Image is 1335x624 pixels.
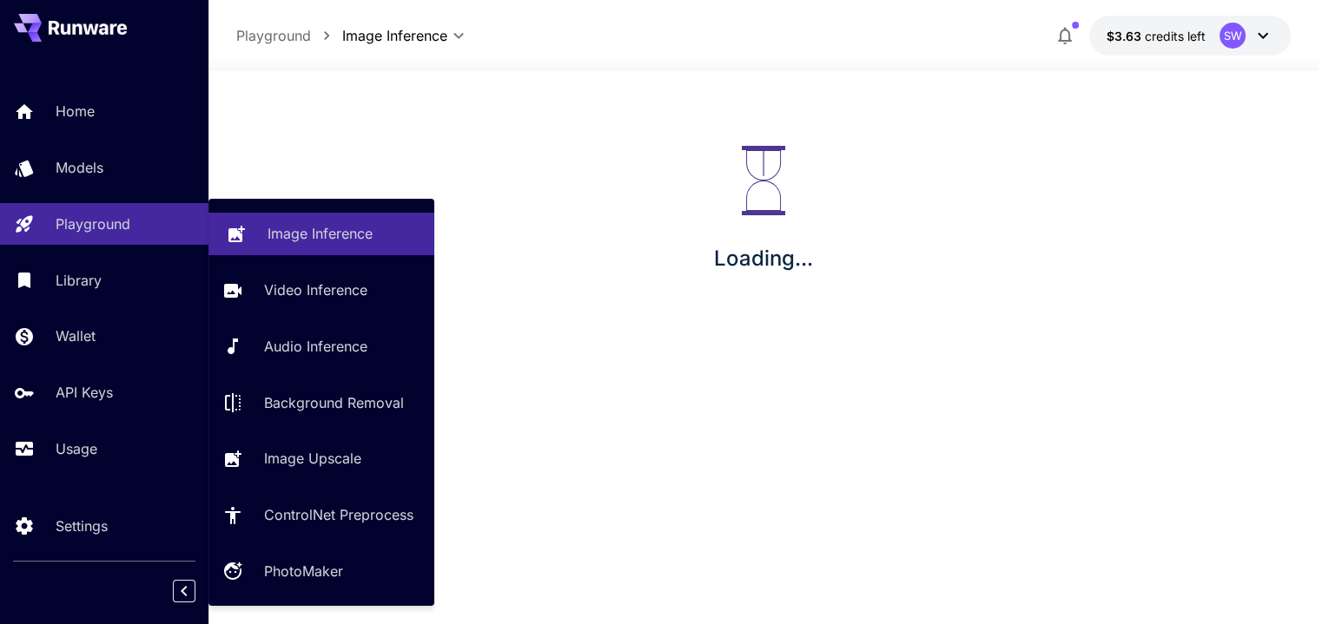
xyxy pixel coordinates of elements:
[268,223,373,244] p: Image Inference
[342,25,447,46] span: Image Inference
[264,336,367,357] p: Audio Inference
[56,157,103,178] p: Models
[56,101,95,122] p: Home
[208,213,434,255] a: Image Inference
[264,279,367,300] p: Video Inference
[1219,23,1246,49] div: SW
[208,494,434,536] a: ControlNet Preprocess
[56,325,96,346] p: Wallet
[264,561,343,581] p: PhotoMaker
[714,243,813,274] p: Loading...
[264,448,361,469] p: Image Upscale
[186,575,208,607] div: Collapse sidebar
[1107,29,1145,43] span: $3.63
[264,504,413,525] p: ControlNet Preprocess
[208,325,434,368] a: Audio Inference
[56,438,97,459] p: Usage
[56,516,108,536] p: Settings
[1107,27,1206,45] div: $3.62676
[208,381,434,424] a: Background Removal
[56,382,113,403] p: API Keys
[1089,16,1291,56] button: $3.62676
[1145,29,1206,43] span: credits left
[56,270,102,291] p: Library
[173,580,195,602] button: Collapse sidebar
[236,25,342,46] nav: breadcrumb
[264,392,404,413] p: Background Removal
[208,269,434,312] a: Video Inference
[56,213,130,234] p: Playground
[208,437,434,480] a: Image Upscale
[236,25,311,46] p: Playground
[208,550,434,593] a: PhotoMaker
